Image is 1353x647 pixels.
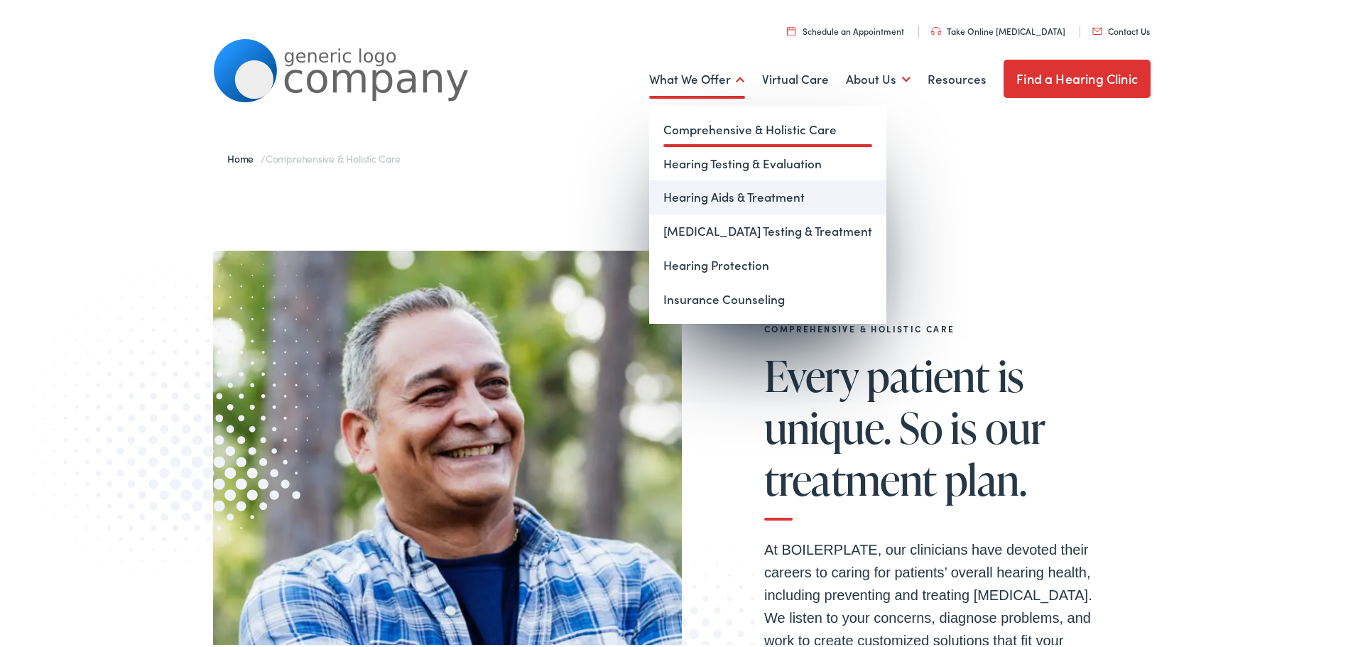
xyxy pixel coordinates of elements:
a: Hearing Protection [649,246,886,280]
a: Contact Us [1092,22,1150,34]
a: About Us [846,50,911,103]
a: Schedule an Appointment [787,22,904,34]
img: utility icon [931,24,941,33]
img: utility icon [787,23,795,33]
span: our [985,401,1045,448]
a: Hearing Testing & Evaluation [649,144,886,178]
img: utility icon [1092,25,1102,32]
span: Every [764,349,859,396]
span: unique. [764,401,891,448]
span: treatment [764,453,937,500]
a: Home [227,148,261,163]
a: [MEDICAL_DATA] Testing & Treatment [649,212,886,246]
span: plan. [945,453,1026,500]
h2: Comprehensive & Holistic Care [764,321,1105,331]
a: Insurance Counseling [649,280,886,314]
a: Take Online [MEDICAL_DATA] [931,22,1065,34]
a: Resources [928,50,987,103]
a: Virtual Care [762,50,829,103]
span: / [227,148,401,163]
span: is [998,349,1024,396]
span: So [899,401,942,448]
a: Find a Hearing Clinic [1004,57,1151,95]
span: Comprehensive & Holistic Care [266,148,401,163]
a: Hearing Aids & Treatment [649,178,886,212]
a: What We Offer [649,50,745,103]
a: Comprehensive & Holistic Care [649,110,886,144]
span: patient [866,349,989,396]
span: is [950,401,977,448]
